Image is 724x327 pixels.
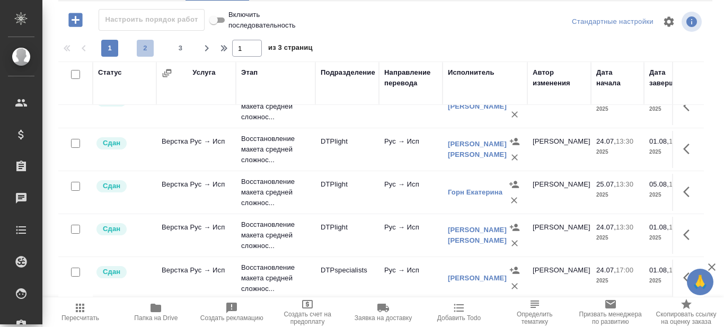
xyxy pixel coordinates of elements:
td: [PERSON_NAME] [527,260,591,297]
div: Подразделение [321,67,375,78]
div: Менеджер проверил работу исполнителя, передает ее на следующий этап [95,179,151,193]
td: Рус → Исп [379,260,443,297]
p: 2025 [649,104,692,114]
span: Папка на Drive [134,314,178,322]
p: 2025 [649,190,692,200]
button: Добавить работу [61,9,90,31]
td: Верстка Рус → Исп [156,217,236,254]
p: 2025 [596,276,639,286]
p: 16:00 [669,137,686,145]
td: DTPlight [315,217,379,254]
p: 15:00 [669,223,686,231]
span: Определить тематику [503,311,566,325]
p: 13:30 [616,137,633,145]
td: Верстка Рус → Исп [156,131,236,168]
button: Удалить [507,107,523,122]
div: Дата начала [596,67,639,89]
a: [PERSON_NAME] [PERSON_NAME] [448,140,507,158]
div: Менеджер проверил работу исполнителя, передает ее на следующий этап [95,136,151,151]
td: DTPlight [315,131,379,168]
p: Восстановление макета средней сложнос... [241,219,310,251]
p: 2025 [596,190,639,200]
span: 🙏 [691,271,709,293]
button: Назначить [507,134,523,149]
span: Заявка на доставку [355,314,412,322]
div: Услуга [192,67,215,78]
span: 3 [172,43,189,54]
button: Здесь прячутся важные кнопки [677,265,702,290]
span: Включить последовательность [228,10,296,31]
div: split button [569,14,656,30]
p: Сдан [103,267,120,277]
p: 25.07, [596,180,616,188]
button: Удалить [507,235,523,251]
p: Восстановление макета средней сложнос... [241,262,310,294]
button: Создать рекламацию [194,297,270,327]
button: Добавить Todo [421,297,497,327]
p: 13:30 [616,180,633,188]
button: Сгруппировать [162,68,172,78]
p: 2025 [649,233,692,243]
button: Здесь прячутся важные кнопки [677,136,702,162]
a: [PERSON_NAME] [448,274,507,282]
div: Статус [98,67,122,78]
a: Горн Екатерина [448,188,502,196]
p: 24.07, [596,137,616,145]
td: Верстка Рус → Исп [156,174,236,211]
button: Назначить [507,262,523,278]
p: Сдан [103,224,120,234]
p: 01.08, [649,266,669,274]
span: Настроить таблицу [656,9,682,34]
button: Назначить [506,176,522,192]
button: Заявка на доставку [346,297,421,327]
td: DTPlight [315,88,379,125]
button: 3 [172,40,189,57]
p: Сдан [103,181,120,191]
div: Направление перевода [384,67,437,89]
p: 05.08, [649,180,669,188]
td: Рус → Исп [379,174,443,211]
p: 2025 [596,147,639,157]
td: DTPlight [315,174,379,211]
p: 24.07, [596,266,616,274]
p: Восстановление макета средней сложнос... [241,176,310,208]
td: [PERSON_NAME] [527,174,591,211]
p: 2025 [596,104,639,114]
a: [PERSON_NAME] [448,102,507,110]
p: 17:00 [616,266,633,274]
td: Рус → Исп [379,88,443,125]
button: Назначить [507,219,523,235]
div: Этап [241,67,258,78]
button: 🙏 [687,269,713,295]
button: Удалить [507,149,523,165]
span: Посмотреть информацию [682,12,704,32]
button: Определить тематику [497,297,572,327]
div: Дата завершения [649,67,692,89]
button: Пересчитать [42,297,118,327]
td: [PERSON_NAME] [527,217,591,254]
button: Папка на Drive [118,297,194,327]
p: 24.07, [596,223,616,231]
button: Скопировать ссылку на оценку заказа [648,297,724,327]
button: Создать счет на предоплату [270,297,346,327]
p: Сдан [103,138,120,148]
p: 2025 [649,147,692,157]
td: [PERSON_NAME] [527,131,591,168]
td: Рус → Исп [379,131,443,168]
button: Здесь прячутся важные кнопки [677,222,702,248]
td: Верстка Рус → Исп [156,88,236,125]
p: 13:00 [669,266,686,274]
button: Призвать менеджера по развитию [572,297,648,327]
p: 01.08, [649,223,669,231]
span: Скопировать ссылку на оценку заказа [655,311,718,325]
p: Восстановление макета средней сложнос... [241,134,310,165]
p: Восстановление макета средней сложнос... [241,91,310,122]
span: Создать счет на предоплату [276,311,339,325]
td: Верстка Рус → Исп [156,260,236,297]
a: [PERSON_NAME] [PERSON_NAME] [448,226,507,244]
span: Пересчитать [61,314,99,322]
span: 2 [137,43,154,54]
span: Добавить Todo [437,314,481,322]
div: Автор изменения [533,67,586,89]
span: из 3 страниц [268,41,313,57]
